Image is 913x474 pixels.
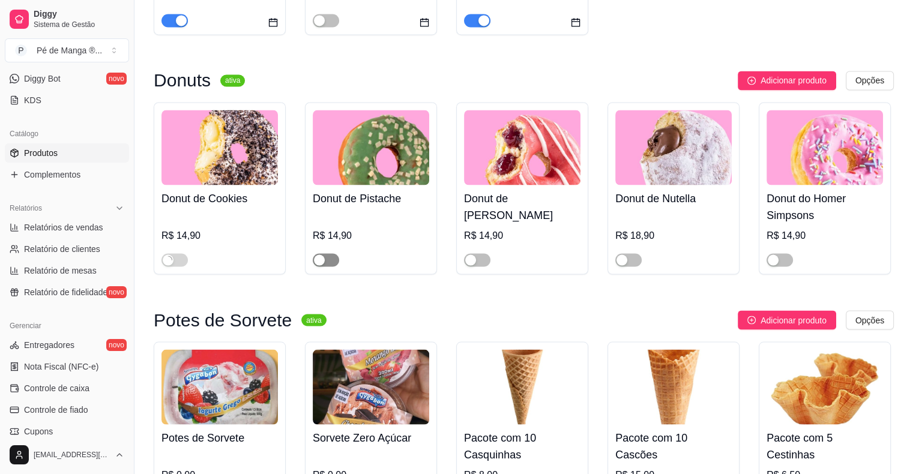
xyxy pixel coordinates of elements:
a: KDS [5,91,129,110]
img: product-image [767,349,883,424]
span: loading [164,256,172,264]
span: calendar [571,17,580,27]
span: Sistema de Gestão [34,20,124,29]
span: calendar [420,17,429,27]
h4: Sorvete Zero Açúcar [313,429,429,446]
a: Relatórios de vendas [5,218,129,237]
button: Adicionar produto [738,71,836,90]
div: R$ 18,90 [615,228,732,242]
sup: ativa [301,314,326,326]
button: Opções [846,71,894,90]
h4: Donut do Homer Simpsons [767,190,883,223]
a: Cupons [5,422,129,441]
img: product-image [464,349,580,424]
span: P [15,44,27,56]
h4: Donut de Pistache [313,190,429,206]
div: Catálogo [5,124,129,143]
a: Relatório de clientes [5,239,129,259]
span: Relatório de clientes [24,243,100,255]
span: calendar [268,17,278,27]
a: Complementos [5,165,129,184]
span: Relatório de mesas [24,265,97,277]
a: Relatório de mesas [5,261,129,280]
span: Opções [855,74,884,87]
a: Nota Fiscal (NFC-e) [5,357,129,376]
img: product-image [313,349,429,424]
img: product-image [161,349,278,424]
span: Relatórios de vendas [24,221,103,233]
span: [EMAIL_ADDRESS][DOMAIN_NAME] [34,450,110,460]
h4: Donut de Nutella [615,190,732,206]
span: Opções [855,313,884,326]
span: plus-circle [747,76,756,85]
button: [EMAIL_ADDRESS][DOMAIN_NAME] [5,440,129,469]
span: Complementos [24,169,80,181]
div: R$ 14,90 [161,228,278,242]
button: Select a team [5,38,129,62]
div: Gerenciar [5,316,129,335]
div: R$ 14,90 [464,228,580,242]
a: Relatório de fidelidadenovo [5,283,129,302]
h4: Potes de Sorvete [161,429,278,446]
span: Nota Fiscal (NFC-e) [24,361,98,373]
a: DiggySistema de Gestão [5,5,129,34]
h4: Donut de [PERSON_NAME] [464,190,580,223]
h4: Pacote com 10 Cascões [615,429,732,463]
h4: Donut de Cookies [161,190,278,206]
a: Controle de fiado [5,400,129,419]
h3: Potes de Sorvete [154,313,292,327]
span: plus-circle [747,316,756,324]
h4: Pacote com 10 Casquinhas [464,429,580,463]
button: Adicionar produto [738,310,836,329]
span: Cupons [24,425,53,437]
a: Entregadoresnovo [5,335,129,355]
span: Controle de fiado [24,404,88,416]
span: Adicionar produto [761,313,827,326]
a: Produtos [5,143,129,163]
h4: Pacote com 5 Cestinhas [767,429,883,463]
img: product-image [615,110,732,185]
a: Diggy Botnovo [5,69,129,88]
div: R$ 14,90 [313,228,429,242]
img: product-image [464,110,580,185]
img: product-image [615,349,732,424]
div: R$ 14,90 [767,228,883,242]
img: product-image [313,110,429,185]
span: Diggy [34,9,124,20]
div: Pé de Manga ® ... [37,44,102,56]
span: Relatórios [10,203,42,213]
span: Produtos [24,147,58,159]
span: Diggy Bot [24,73,61,85]
span: Relatório de fidelidade [24,286,107,298]
img: product-image [161,110,278,185]
sup: ativa [220,74,245,86]
span: Entregadores [24,339,74,351]
span: KDS [24,94,41,106]
h3: Donuts [154,73,211,88]
button: Opções [846,310,894,329]
img: product-image [767,110,883,185]
a: Controle de caixa [5,379,129,398]
span: Adicionar produto [761,74,827,87]
span: Controle de caixa [24,382,89,394]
